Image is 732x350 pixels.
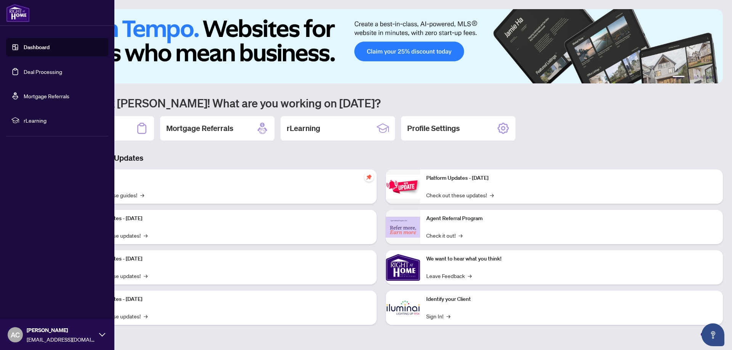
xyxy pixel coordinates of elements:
[386,217,420,238] img: Agent Referral Program
[407,123,460,134] h2: Profile Settings
[144,231,148,240] span: →
[144,272,148,280] span: →
[11,329,20,340] span: AC
[140,191,144,199] span: →
[287,123,320,134] h2: rLearning
[701,323,724,346] button: Open asap
[40,9,723,83] img: Slide 0
[446,312,450,320] span: →
[688,76,691,79] button: 2
[386,175,420,199] img: Platform Updates - June 23, 2025
[426,214,717,223] p: Agent Referral Program
[6,4,30,22] img: logo
[426,174,717,182] p: Platform Updates - [DATE]
[386,250,420,284] img: We want to hear what you think!
[712,76,715,79] button: 6
[80,295,371,304] p: Platform Updates - [DATE]
[144,312,148,320] span: →
[459,231,462,240] span: →
[27,335,95,344] span: [EMAIL_ADDRESS][DOMAIN_NAME]
[426,191,494,199] a: Check out these updates!→
[80,214,371,223] p: Platform Updates - [DATE]
[27,326,95,334] span: [PERSON_NAME]
[694,76,697,79] button: 3
[24,68,62,75] a: Deal Processing
[24,116,103,125] span: rLearning
[426,295,717,304] p: Identify your Client
[364,173,374,182] span: pushpin
[386,291,420,325] img: Identify your Client
[40,96,723,110] h1: Welcome back [PERSON_NAME]! What are you working on [DATE]?
[426,231,462,240] a: Check it out!→
[80,174,371,182] p: Self-Help
[80,255,371,263] p: Platform Updates - [DATE]
[24,44,50,51] a: Dashboard
[426,255,717,263] p: We want to hear what you think!
[24,93,69,99] a: Mortgage Referrals
[490,191,494,199] span: →
[706,76,709,79] button: 5
[468,272,472,280] span: →
[673,76,685,79] button: 1
[166,123,233,134] h2: Mortgage Referrals
[40,153,723,163] h3: Brokerage & Industry Updates
[700,76,703,79] button: 4
[426,272,472,280] a: Leave Feedback→
[426,312,450,320] a: Sign In!→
